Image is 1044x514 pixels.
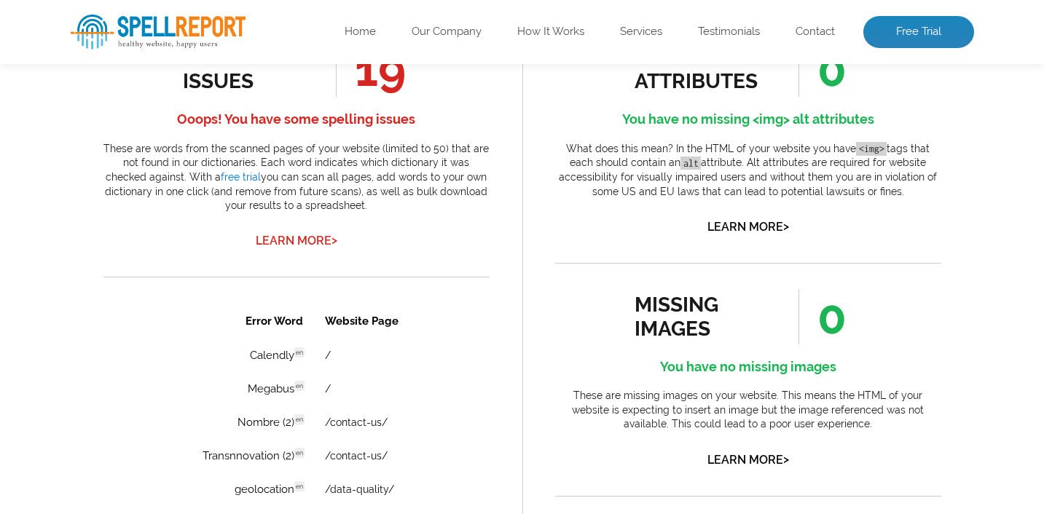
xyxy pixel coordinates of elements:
div: missing alt attributes [635,45,766,93]
img: SpellReport [71,15,246,50]
a: Free Trial [863,16,974,48]
a: Testimonials [698,25,760,39]
a: Services [620,25,662,39]
h4: You have no missing images [555,355,941,379]
a: Learn More> [707,453,789,467]
span: en [191,111,201,122]
a: /data-quality/ [221,181,291,192]
h4: You have no missing <img> alt attributes [555,108,941,131]
a: Our Company [412,25,482,39]
th: Error Word [38,1,210,35]
a: Learn More> [707,220,789,234]
span: en [191,178,201,189]
span: > [783,216,789,237]
td: Transnnovation (2) [38,137,210,169]
div: missing images [635,293,766,341]
span: 19 [336,41,406,97]
th: Website Page [211,1,348,35]
td: Megabus [38,70,210,102]
p: These are missing images on your website. This means the HTML of your website is expecting to ins... [555,389,941,432]
span: 0 [798,41,847,97]
a: 2 [197,414,210,428]
td: geolocation [38,170,210,202]
span: en [191,44,201,55]
a: How It Works [517,25,584,39]
code: <img> [856,142,887,156]
a: Home [345,25,376,39]
code: alt [680,157,701,170]
span: en [191,145,201,155]
h4: Ooops! You have some spelling issues [103,108,490,131]
a: /contact-us/ [221,147,284,159]
span: > [783,449,789,470]
a: Contact [796,25,835,39]
td: Nombre (2) [38,103,210,135]
span: 0 [798,289,847,344]
p: What does this mean? In the HTML of your website you have tags that each should contain an attrib... [555,142,941,199]
a: 1 [176,413,189,429]
a: / [221,80,227,92]
a: Learn More> [256,234,337,248]
a: /contact-us/ [221,114,284,125]
span: > [331,230,337,250]
a: / [221,47,227,58]
td: Calendly [38,36,210,68]
div: spelling issues [183,45,315,93]
a: Next [219,414,248,428]
a: free trial [221,171,261,183]
p: These are words from the scanned pages of your website (limited to 50) that are not found in our ... [103,142,490,213]
span: en [191,78,201,88]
